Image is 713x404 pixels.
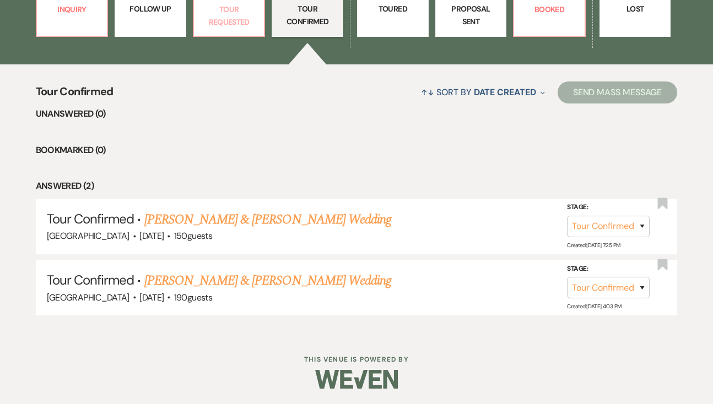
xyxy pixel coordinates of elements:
p: Lost [607,3,664,15]
span: Tour Confirmed [47,210,134,227]
span: [GEOGRAPHIC_DATA] [47,292,129,303]
p: Proposal Sent [442,3,500,28]
p: Inquiry [44,3,101,15]
label: Stage: [567,263,650,275]
a: [PERSON_NAME] & [PERSON_NAME] Wedding [144,271,391,291]
span: [DATE] [139,230,164,242]
span: Created: [DATE] 4:03 PM [567,303,621,310]
span: [DATE] [139,292,164,303]
li: Answered (2) [36,179,678,193]
p: Tour Confirmed [279,3,336,28]
a: [PERSON_NAME] & [PERSON_NAME] Wedding [144,210,391,230]
span: [GEOGRAPHIC_DATA] [47,230,129,242]
p: Booked [521,3,578,15]
button: Send Mass Message [558,81,678,103]
p: Tour Requested [201,3,258,28]
span: Tour Confirmed [36,83,114,107]
p: Toured [364,3,422,15]
span: Date Created [474,86,536,98]
span: 150 guests [174,230,212,242]
li: Bookmarked (0) [36,143,678,157]
img: Weven Logo [315,360,398,398]
span: Tour Confirmed [47,271,134,288]
li: Unanswered (0) [36,107,678,121]
label: Stage: [567,201,650,214]
span: ↑↓ [421,86,434,98]
span: 190 guests [174,292,212,303]
span: Created: [DATE] 7:25 PM [567,242,620,249]
p: Follow Up [122,3,179,15]
button: Sort By Date Created [417,78,549,107]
